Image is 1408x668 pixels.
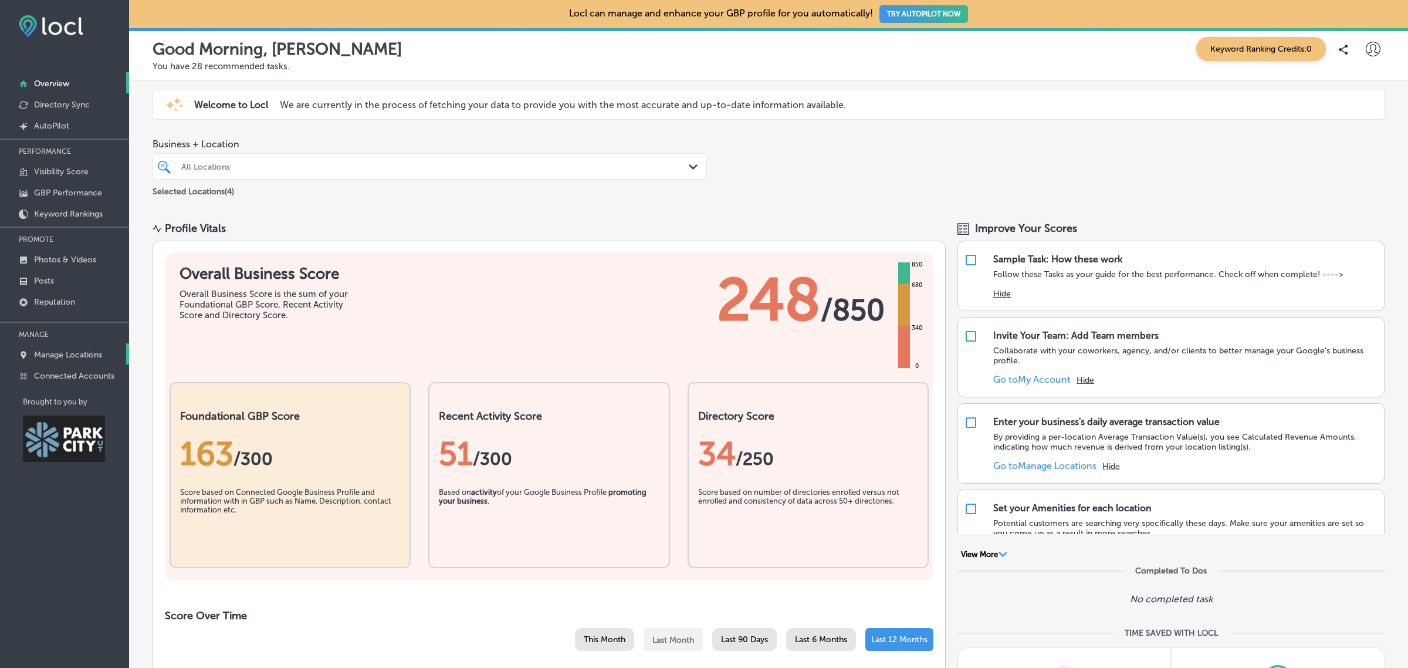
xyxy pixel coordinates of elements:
span: 248 [717,265,821,335]
span: This Month [584,635,625,645]
p: We are currently in the process of fetching your data to provide you with the most accurate and u... [280,99,846,110]
div: 680 [909,281,925,290]
span: Business + Location [153,139,707,150]
h2: Recent Activity Score [439,410,659,423]
p: Potential customers are searching very specifically these days. Make sure your amenities are set ... [993,518,1378,538]
button: Hide [1102,461,1120,471]
h1: Overall Business Score [180,265,356,283]
p: Photos & Videos [34,255,96,265]
a: Go toManage Locations [993,460,1096,471]
span: Improve Your Scores [975,222,1077,235]
div: 51 [439,434,659,473]
p: Collaborate with your coworkers, agency, and/or clients to better manage your Google's business p... [993,346,1378,366]
span: Keyword Ranking Credits: 0 [1196,37,1326,61]
div: Enter your business's daily average transaction value [993,416,1220,427]
p: Posts [34,276,54,286]
div: Profile Vitals [165,222,226,235]
b: promoting your business [439,488,647,505]
div: 340 [909,323,925,333]
p: GBP Performance [34,188,102,198]
p: Selected Locations ( 4 ) [153,182,234,197]
p: You have 28 recommended tasks. [153,61,1385,72]
p: AutoPilot [34,121,69,131]
p: Good Morning, [PERSON_NAME] [153,39,402,59]
button: Hide [993,289,1011,299]
p: Follow these Tasks as your guide for the best performance. Check off when complete! ----> [993,269,1343,279]
img: fda3e92497d09a02dc62c9cd864e3231.png [19,15,83,37]
p: Keyword Rankings [34,209,103,219]
a: Go toMy Account [993,374,1071,385]
h2: Foundational GBP Score [180,410,400,423]
span: Last Month [652,635,694,645]
button: Hide [1077,375,1094,385]
span: /300 [473,448,512,470]
span: Last 90 Days [721,635,768,645]
div: Set your Amenities for each location [993,502,1152,514]
span: Welcome to Locl [194,99,268,110]
p: Directory Sync [34,100,90,110]
b: activity [471,488,497,497]
p: Manage Locations [34,350,102,360]
p: Overview [34,79,69,89]
div: 163 [180,434,400,473]
span: / 300 [233,448,273,470]
div: Sample Task: How these work [993,254,1122,265]
img: Park City [23,416,105,462]
h2: Score Over Time [165,609,933,622]
p: Connected Accounts [34,371,114,381]
div: Overall Business Score is the sum of your Foundational GBP Score, Recent Activity Score and Direc... [180,289,356,320]
span: / 850 [821,292,885,328]
div: 850 [909,260,925,269]
span: Last 12 Months [871,635,928,645]
span: Last 6 Months [795,635,847,645]
p: Visibility Score [34,167,89,177]
h2: Directory Score [698,410,918,423]
div: Based on of your Google Business Profile . [439,488,659,546]
div: Completed To Dos [1135,566,1207,576]
div: TIME SAVED WITH LOCL [1125,628,1218,638]
div: All Locations [181,161,690,171]
p: By providing a per-location Average Transaction Value(s), you see Calculated Revenue Amounts, ind... [993,432,1378,452]
div: Invite Your Team: Add Team members [993,330,1159,341]
p: Brought to you by [23,397,129,406]
div: 34 [698,434,918,473]
button: View More [957,549,1011,560]
button: TRY AUTOPILOT NOW [879,5,968,23]
div: Score based on number of directories enrolled versus not enrolled and consistency of data across ... [698,488,918,546]
p: No completed task [1130,593,1213,605]
div: 0 [913,362,921,371]
div: Score based on Connected Google Business Profile and information with in GBP such as Name, Descri... [180,488,400,546]
p: Reputation [34,297,75,307]
span: /250 [736,448,774,470]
